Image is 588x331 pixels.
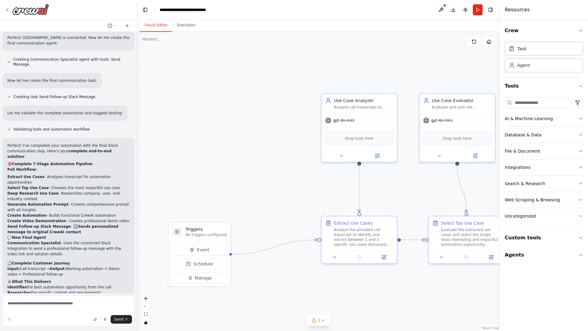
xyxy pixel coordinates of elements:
button: Event [171,244,228,256]
span: Send [114,317,123,322]
button: Integrations [505,159,583,175]
g: Edge from 852ba8ed-97a5-405b-8f9f-8f294d17b2a6 to 29162b7a-2068-482e-a673-b0f2f97817b4 [454,165,469,212]
span: 2 [318,317,321,323]
div: Use Case Analyzer [334,97,393,104]
button: Open in side panel [373,253,394,261]
span: Creating task Send Follow-up Slack Message [13,94,95,99]
div: Evaluate and rank the extracted use cases to select the single most interesting and impactful aut... [432,105,491,110]
button: Uncategorized [505,208,583,224]
g: Edge from triggers to c19633d5-2c63-403a-be6b-0f81424a7696 [230,237,318,258]
button: Visual Editor [140,19,172,32]
p: Let me validate the complete automation and suggest testing: [7,110,123,116]
div: Extract Use Cases [334,220,373,226]
li: - Researches company, user, and industry context [7,191,130,202]
button: Start a new chat [122,22,132,29]
p: Now let me create the final communication task: [7,78,97,83]
p: Perfect! I've completed your automation with the final Slack communication step. Here's your : [7,143,130,159]
strong: What This Delivers [12,280,51,284]
button: 2 [307,315,330,326]
h2: 💬 [7,235,130,240]
g: Edge from c19633d5-2c63-403a-be6b-0f81424a7696 to 29162b7a-2068-482e-a673-b0f2f97817b4 [401,237,425,243]
strong: Complete 7-Stage Automation Pipeline [12,162,92,166]
button: fit view [142,310,150,318]
li: - Creates professional demo video [7,218,130,224]
div: Select Top Use Case [441,220,484,226]
div: File & Document [505,148,540,154]
button: Crew [505,22,583,39]
button: Database & Data [505,127,583,143]
img: Logo [12,4,49,15]
div: Tools [505,95,583,229]
li: - Creates comprehensive prompt with all insights [7,202,130,213]
div: React Flow controls [142,295,150,326]
strong: Communication Specialist [7,241,61,245]
button: zoom in [142,295,150,302]
div: Task [517,46,526,52]
div: Uncategorized [505,213,536,219]
div: Web Scraping & Browsing [505,197,560,203]
div: Search & Research [505,181,545,187]
span: Event [197,247,209,253]
span: Drop tools here [443,135,472,142]
span: Schedule [193,261,213,267]
span: Drop tools here [345,135,374,142]
div: AI & Machine Learning [505,116,553,122]
button: Hide left sidebar [141,6,149,14]
p: Perfect! [GEOGRAPHIC_DATA] is connected. Now let me create the final communication agent: [7,35,130,46]
li: - Uses the connected Slack integration to send a professional follow-up message with the video li... [7,240,130,257]
button: No output available [454,253,480,261]
span: gpt-4o-mini [431,118,453,123]
strong: Full Workflow: [7,167,37,172]
strong: Complete Customer Journey [12,261,70,265]
div: Select Top Use CaseEvaluate the extracted use cases and select the single most interesting and im... [428,216,505,264]
h2: 🎉 [7,279,130,284]
div: Integrations [505,164,530,170]
button: Open in side panel [360,152,394,159]
button: Upload files [91,315,100,324]
button: zoom out [142,302,150,310]
p: Call transcript → Working automation + Demo video + Professional follow-up [7,266,130,277]
button: Manage [171,272,228,284]
strong: Deep Research Use Case [7,191,58,196]
span: Validating tools and automation workflow [13,127,90,132]
button: Custom tools [505,229,583,246]
span: gpt-4o-mini [333,118,355,123]
h2: 🔄 [7,261,130,266]
button: Web Scraping & Browsing [505,192,583,208]
div: Use Case EvaluatorEvaluate and rank the extracted use cases to select the single most interesting... [419,93,496,162]
div: Use Case Evaluator [432,97,491,104]
g: Edge from 4fbf9367-65ce-4781-84c4-2f80358faa20 to c19633d5-2c63-403a-be6b-0f81424a7696 [356,165,362,212]
nav: breadcrumb [160,7,223,13]
li: the specific context and requirements [7,290,130,295]
div: Database & Data [505,132,541,138]
button: Open in side panel [458,152,492,159]
p: No triggers configured [186,232,227,237]
span: Manage [195,275,212,281]
button: Agents [505,246,583,264]
li: - Analyzes transcript for automation opportunities [7,174,130,185]
button: toggle interactivity [142,318,150,326]
li: the best automation opportunity from the call [7,284,130,290]
strong: Generate Automation Prompt [7,202,69,207]
strong: Identifies [7,285,27,289]
button: Improve this prompt [5,315,13,324]
div: Analyze the provided call transcript to identify and extract between 1 and 3 specific use cases d... [334,227,393,247]
div: Analyze call transcripts to identify and extract between 1 and 3 specific use cases discussed bet... [334,105,393,110]
h4: Resources [505,6,530,13]
button: Switch to previous chat [105,22,120,29]
h2: 🎯 [7,161,130,167]
div: Use Case AnalyzerAnalyze call transcripts to identify and extract between 1 and 3 specific use ca... [321,93,398,162]
button: Search & Research [505,176,583,192]
strong: Select Top Use Case [7,186,49,190]
strong: Output: [50,267,66,271]
button: Execution [172,19,200,32]
button: Open in side panel [481,253,502,261]
div: Version 1 [142,37,158,42]
strong: Create Automation [7,213,47,218]
strong: Extract Use Cases [7,175,44,179]
button: Schedule [171,258,228,270]
div: Extract Use CasesAnalyze the provided call transcript to identify and extract between 1 and 3 spe... [321,216,398,264]
span: Creating Communication Specialist agent with tools: Send Message [13,57,130,67]
button: Hide right sidebar [486,6,495,14]
a: React Flow attribution [482,326,499,330]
